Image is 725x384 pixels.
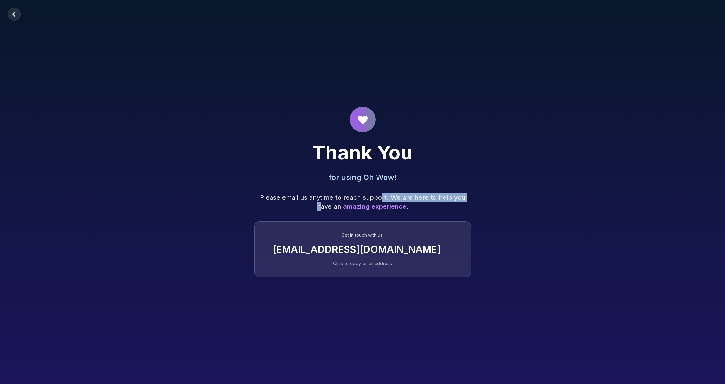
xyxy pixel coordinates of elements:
h2: for using Oh Wow! [254,172,471,183]
button: [EMAIL_ADDRESS][DOMAIN_NAME] [273,244,453,255]
h1: Thank You [254,143,471,162]
p: Please email us anytime to reach support. We are here to help you have an . [254,193,471,211]
p: Get in touch with us: [265,232,460,238]
p: Click to copy email address [265,260,460,267]
span: amazing experience [343,203,406,210]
